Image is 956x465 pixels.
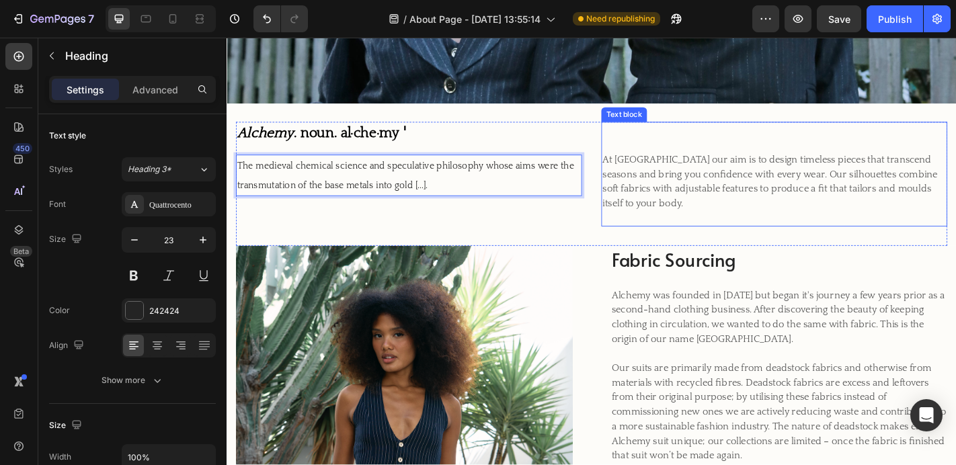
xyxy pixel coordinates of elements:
span: Heading 3* [128,163,171,175]
span: About Page - [DATE] 13:55:14 [409,12,541,26]
button: Save [817,5,861,32]
div: Styles [49,163,73,175]
div: Size [49,417,85,435]
p: Heading [65,48,210,64]
p: At [GEOGRAPHIC_DATA] our aim is to design timeless pieces that transcend seasons and bring you co... [415,127,795,192]
span: / [403,12,407,26]
button: Show more [49,368,216,392]
div: Open Intercom Messenger [910,399,943,431]
span: Save [828,13,850,25]
div: Font [49,198,66,210]
button: Heading 3* [122,157,216,181]
p: Settings [67,83,104,97]
iframe: Design area [227,38,956,465]
button: 7 [5,5,100,32]
div: Color [49,304,70,316]
div: Text style [49,130,86,142]
div: Size [49,230,85,249]
div: Publish [878,12,912,26]
p: Advanced [132,83,178,97]
div: Quattrocento [149,199,212,211]
div: Undo/Redo [253,5,308,32]
p: Alchemy was founded in [DATE] but began it's journey a few years prior as a second-hand clothing ... [426,277,795,341]
span: Fabric Sourcing [426,231,563,259]
span: Need republishing [586,13,655,25]
button: Publish [867,5,923,32]
div: Beta [10,246,32,257]
div: Show more [102,374,164,387]
div: 242424 [149,305,212,317]
div: 450 [13,143,32,154]
div: Align [49,337,87,355]
div: Text block [417,79,462,91]
div: Width [49,451,71,463]
p: 7 [88,11,94,27]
